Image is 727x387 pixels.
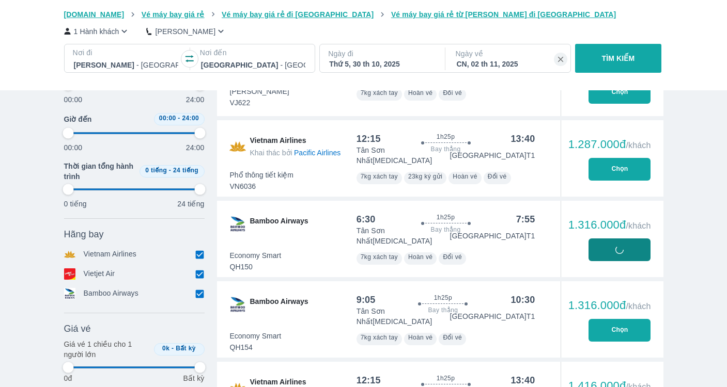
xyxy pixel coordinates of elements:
[443,334,462,341] span: Đổi vé
[64,199,87,209] p: 0 tiếng
[456,49,562,59] p: Ngày về
[434,294,452,302] span: 1h25p
[357,294,376,306] div: 9:05
[250,135,341,158] span: Vietnam Airlines
[162,345,169,352] span: 0k
[64,26,130,37] button: 1 Hành khách
[64,228,104,240] span: Hãng bay
[159,115,176,122] span: 00:00
[186,142,205,153] p: 24:00
[64,9,663,20] nav: breadcrumb
[357,306,450,327] p: Tân Sơn Nhất [MEDICAL_DATA]
[74,26,119,37] p: 1 Hành khách
[84,268,115,280] p: Vietjet Air
[361,89,398,96] span: 7kg xách tay
[222,10,374,19] span: Vé máy bay giá rẻ đi [GEOGRAPHIC_DATA]
[488,173,507,180] span: Đổi vé
[450,231,535,241] p: [GEOGRAPHIC_DATA] T1
[589,81,651,104] button: Chọn
[443,89,462,96] span: Đổi vé
[511,374,535,386] div: 13:40
[408,334,433,341] span: Hoàn vé
[511,133,535,145] div: 13:40
[357,133,381,145] div: 12:15
[64,114,92,124] span: Giờ đến
[589,319,651,342] button: Chọn
[142,10,205,19] span: Vé máy bay giá rẻ
[250,149,292,157] span: Khai thác bởi
[230,86,289,96] span: [PERSON_NAME]
[437,213,455,221] span: 1h25p
[357,374,381,386] div: 12:15
[408,89,433,96] span: Hoàn vé
[408,173,442,180] span: 23kg ký gửi
[230,331,282,341] span: Economy Smart
[437,133,455,141] span: 1h25p
[329,59,434,69] div: Thứ 5, 30 th 10, 2025
[568,138,651,151] div: 1.287.000đ
[511,294,535,306] div: 10:30
[183,373,204,383] p: Bất kỳ
[230,181,294,191] span: VN6036
[64,339,150,360] p: Giá vé 1 chiều cho 1 người lớn
[361,334,398,341] span: 7kg xách tay
[250,216,308,232] span: Bamboo Airways
[602,53,635,63] p: TÌM KIẾM
[250,296,308,313] span: Bamboo Airways
[64,161,135,182] span: Thời gian tổng hành trình
[229,216,246,232] img: QH
[64,322,91,335] span: Giá vé
[146,26,226,37] button: [PERSON_NAME]
[626,302,651,311] span: /khách
[294,149,341,157] span: Pacific Airlines
[182,115,199,122] span: 24:00
[328,49,435,59] p: Ngày đi
[178,115,180,122] span: -
[145,167,167,174] span: 0 tiếng
[73,47,179,58] p: Nơi đi
[173,167,198,174] span: 24 tiếng
[64,94,83,105] p: 00:00
[176,345,196,352] span: Bất kỳ
[575,44,661,73] button: TÌM KIẾM
[155,26,215,37] p: [PERSON_NAME]
[450,150,535,160] p: [GEOGRAPHIC_DATA] T1
[169,167,171,174] span: -
[230,98,289,108] span: VJ622
[84,288,138,299] p: Bamboo Airways
[230,170,294,180] span: Phổ thông tiết kiệm
[172,345,174,352] span: -
[626,141,651,150] span: /khách
[186,94,205,105] p: 24:00
[453,173,477,180] span: Hoàn vé
[408,253,433,261] span: Hoàn vé
[229,296,246,313] img: QH
[84,249,137,260] p: Vietnam Airlines
[361,253,398,261] span: 7kg xách tay
[64,373,72,383] p: 0đ
[457,59,561,69] div: CN, 02 th 11, 2025
[229,135,246,158] img: VN
[589,158,651,181] button: Chọn
[361,173,398,180] span: 7kg xách tay
[568,299,651,312] div: 1.316.000đ
[357,213,376,225] div: 6:30
[626,221,651,230] span: /khách
[443,253,462,261] span: Đổi vé
[516,213,535,225] div: 7:55
[230,262,282,272] span: QH150
[391,10,616,19] span: Vé máy bay giá rẻ từ [PERSON_NAME] đi [GEOGRAPHIC_DATA]
[230,342,282,352] span: QH154
[568,219,651,231] div: 1.316.000đ
[450,311,535,321] p: [GEOGRAPHIC_DATA] T1
[230,250,282,261] span: Economy Smart
[357,145,450,166] p: Tân Sơn Nhất [MEDICAL_DATA]
[177,199,204,209] p: 24 tiếng
[357,225,450,246] p: Tân Sơn Nhất [MEDICAL_DATA]
[64,10,125,19] span: [DOMAIN_NAME]
[200,47,306,58] p: Nơi đến
[437,374,455,382] span: 1h25p
[64,142,83,153] p: 00:00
